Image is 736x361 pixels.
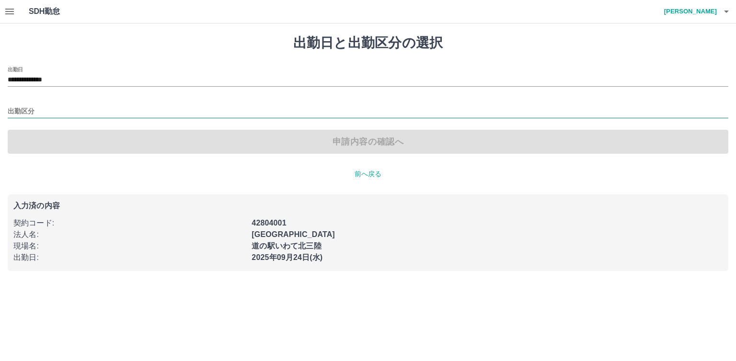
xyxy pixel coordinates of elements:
p: 現場名 : [13,240,246,252]
p: 契約コード : [13,217,246,229]
h1: 出勤日と出勤区分の選択 [8,35,728,51]
b: [GEOGRAPHIC_DATA] [252,230,335,238]
p: 入力済の内容 [13,202,723,210]
p: 法人名 : [13,229,246,240]
b: 道の駅いわて北三陸 [252,242,321,250]
b: 42804001 [252,219,286,227]
label: 出勤日 [8,66,23,73]
b: 2025年09月24日(水) [252,253,322,261]
p: 出勤日 : [13,252,246,263]
p: 前へ戻る [8,169,728,179]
